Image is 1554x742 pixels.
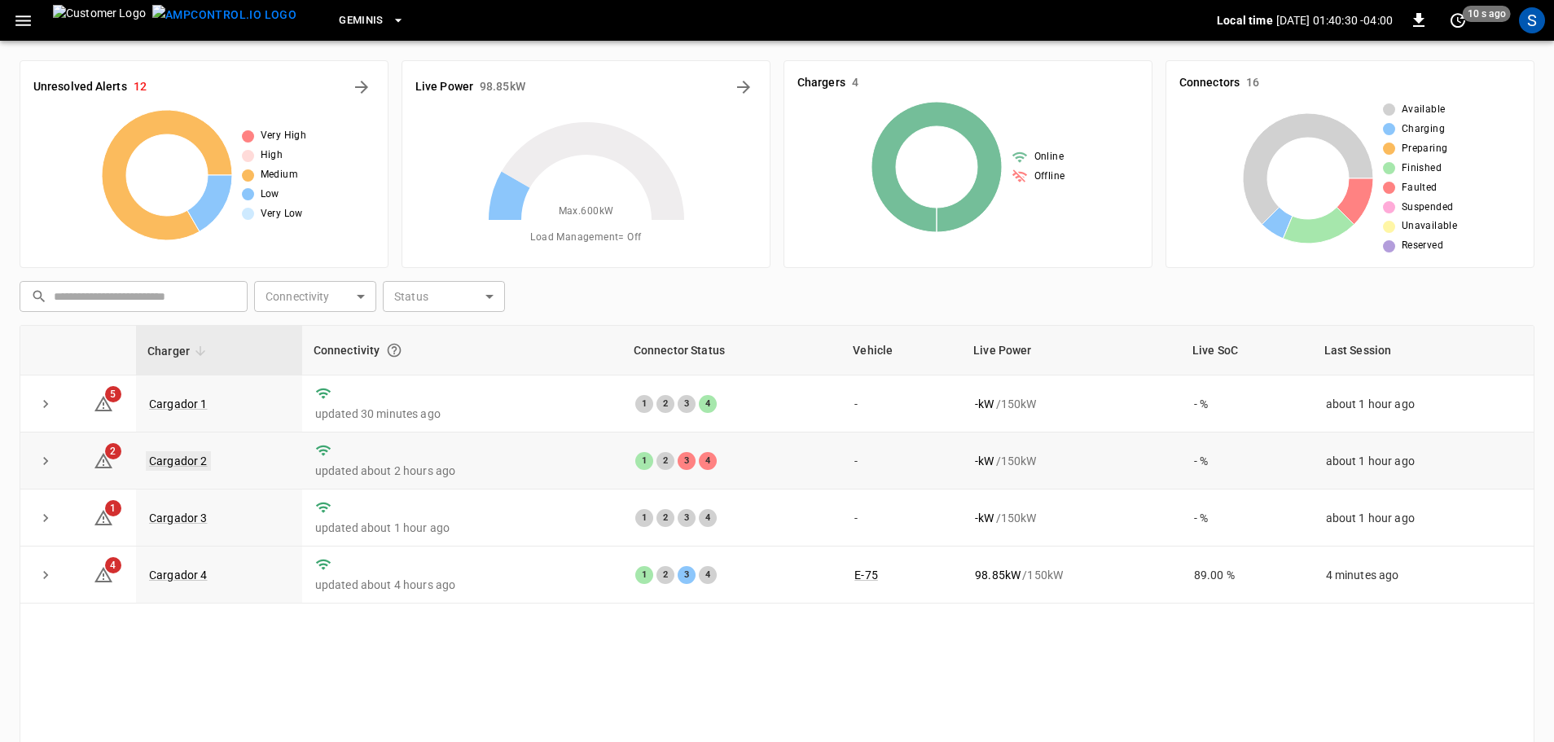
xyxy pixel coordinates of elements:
[1246,74,1259,92] h6: 16
[656,509,674,527] div: 2
[1402,200,1454,216] span: Suspended
[261,206,303,222] span: Very Low
[261,128,307,144] span: Very High
[415,78,473,96] h6: Live Power
[1276,12,1393,29] p: [DATE] 01:40:30 -04:00
[105,500,121,516] span: 1
[94,453,113,466] a: 2
[975,396,1168,412] div: / 150 kW
[1445,7,1471,33] button: set refresh interval
[962,326,1181,375] th: Live Power
[635,509,653,527] div: 1
[1313,547,1534,604] td: 4 minutes ago
[33,78,127,96] h6: Unresolved Alerts
[1217,12,1273,29] p: Local time
[149,569,208,582] a: Cargador 4
[94,511,113,524] a: 1
[1181,547,1313,604] td: 89.00 %
[33,449,58,473] button: expand row
[332,5,411,37] button: Geminis
[146,451,211,471] a: Cargador 2
[635,566,653,584] div: 1
[1402,160,1442,177] span: Finished
[149,511,208,525] a: Cargador 3
[1034,149,1064,165] span: Online
[1402,121,1445,138] span: Charging
[33,392,58,416] button: expand row
[147,341,211,361] span: Charger
[315,577,609,593] p: updated about 4 hours ago
[731,74,757,100] button: Energy Overview
[94,568,113,581] a: 4
[1313,432,1534,490] td: about 1 hour ago
[1313,490,1534,547] td: about 1 hour ago
[1313,326,1534,375] th: Last Session
[105,557,121,573] span: 4
[975,510,994,526] p: - kW
[622,326,842,375] th: Connector Status
[315,463,609,479] p: updated about 2 hours ago
[841,432,962,490] td: -
[33,506,58,530] button: expand row
[53,5,146,36] img: Customer Logo
[678,566,696,584] div: 3
[841,490,962,547] td: -
[1181,490,1313,547] td: - %
[1181,432,1313,490] td: - %
[105,443,121,459] span: 2
[975,510,1168,526] div: / 150 kW
[530,230,641,246] span: Load Management = Off
[33,563,58,587] button: expand row
[261,187,279,203] span: Low
[635,395,653,413] div: 1
[699,566,717,584] div: 4
[1402,218,1457,235] span: Unavailable
[797,74,845,92] h6: Chargers
[349,74,375,100] button: All Alerts
[134,78,147,96] h6: 12
[94,396,113,409] a: 5
[105,386,121,402] span: 5
[699,452,717,470] div: 4
[1463,6,1511,22] span: 10 s ago
[1179,74,1240,92] h6: Connectors
[656,395,674,413] div: 2
[635,452,653,470] div: 1
[559,204,614,220] span: Max. 600 kW
[656,452,674,470] div: 2
[315,406,609,422] p: updated 30 minutes ago
[975,567,1168,583] div: / 150 kW
[699,395,717,413] div: 4
[854,569,878,582] a: E-75
[1402,238,1443,254] span: Reserved
[975,396,994,412] p: - kW
[699,509,717,527] div: 4
[678,452,696,470] div: 3
[339,11,384,30] span: Geminis
[261,167,298,183] span: Medium
[1181,375,1313,432] td: - %
[841,375,962,432] td: -
[975,453,1168,469] div: / 150 kW
[315,520,609,536] p: updated about 1 hour ago
[656,566,674,584] div: 2
[152,5,296,25] img: ampcontrol.io logo
[852,74,858,92] h6: 4
[1181,326,1313,375] th: Live SoC
[841,326,962,375] th: Vehicle
[1034,169,1065,185] span: Offline
[1313,375,1534,432] td: about 1 hour ago
[975,453,994,469] p: - kW
[480,78,525,96] h6: 98.85 kW
[678,509,696,527] div: 3
[1402,141,1448,157] span: Preparing
[149,397,208,411] a: Cargador 1
[1519,7,1545,33] div: profile-icon
[1402,102,1446,118] span: Available
[975,567,1021,583] p: 98.85 kW
[678,395,696,413] div: 3
[314,336,611,365] div: Connectivity
[261,147,283,164] span: High
[1402,180,1438,196] span: Faulted
[380,336,409,365] button: Connection between the charger and our software.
